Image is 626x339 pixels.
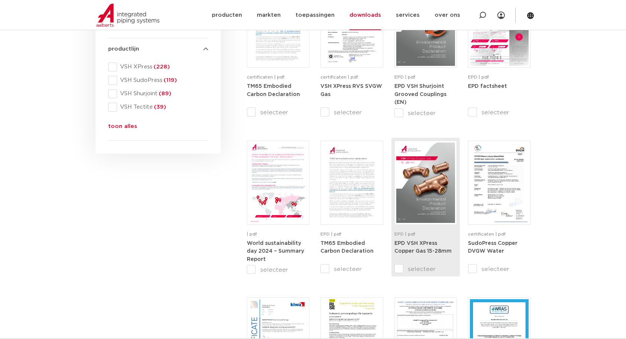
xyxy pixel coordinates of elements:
[394,109,457,118] label: selecteer
[247,265,309,274] label: selecteer
[249,143,307,223] img: WSD2024-Summary-Report-pdf.jpg
[394,75,415,79] span: EPD | pdf
[320,232,341,236] span: EPD | pdf
[247,240,304,262] a: World sustainability day 2024 – Summary Report
[108,122,137,134] button: toon alles
[320,108,383,117] label: selecteer
[247,83,300,97] a: TM65 Embodied Carbon Declaration
[394,84,446,105] strong: EPD VSH Shurjoint Grooved Couplings (EN)
[153,104,166,110] span: (39)
[468,265,530,274] label: selecteer
[396,143,455,223] img: VSH-XPress-Copper-Gas-15-28mm_A4EPD_5011481_EN-pdf.jpg
[108,45,208,54] h4: productlijn
[108,76,208,85] div: VSH SudoPress(119)
[320,265,383,274] label: selecteer
[320,84,382,97] strong: VSH XPress RVS SVGW Gas
[117,90,208,97] span: VSH Shurjoint
[247,232,257,236] span: | pdf
[152,64,170,70] span: (228)
[162,77,177,83] span: (119)
[468,108,530,117] label: selecteer
[468,83,507,89] a: EPD factsheet
[247,84,300,97] strong: TM65 Embodied Carbon Declaration
[320,240,374,254] a: TM65 Embodied Carbon Declaration
[320,75,358,79] span: certificaten | pdf
[394,83,446,105] a: EPD VSH Shurjoint Grooved Couplings (EN)
[468,75,489,79] span: EPD | pdf
[117,63,208,71] span: VSH XPress
[117,103,208,111] span: VSH Tectite
[117,77,208,84] span: VSH SudoPress
[247,75,284,79] span: certificaten | pdf
[320,83,382,97] a: VSH XPress RVS SVGW Gas
[108,103,208,112] div: VSH Tectite(39)
[470,143,529,223] img: SudoPress_Koper_DVGW_Water_20210220-1-pdf.jpg
[394,240,452,254] a: EPD VSH XPress Copper Gas 15-28mm
[468,240,517,254] a: SudoPress Copper DVGW Water
[322,143,381,223] img: TM65-Embodied-Carbon-Declaration-pdf.jpg
[158,91,171,96] span: (89)
[394,265,457,274] label: selecteer
[394,232,415,236] span: EPD | pdf
[468,232,506,236] span: certificaten | pdf
[468,84,507,89] strong: EPD factsheet
[108,89,208,98] div: VSH Shurjoint(89)
[247,108,309,117] label: selecteer
[108,63,208,71] div: VSH XPress(228)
